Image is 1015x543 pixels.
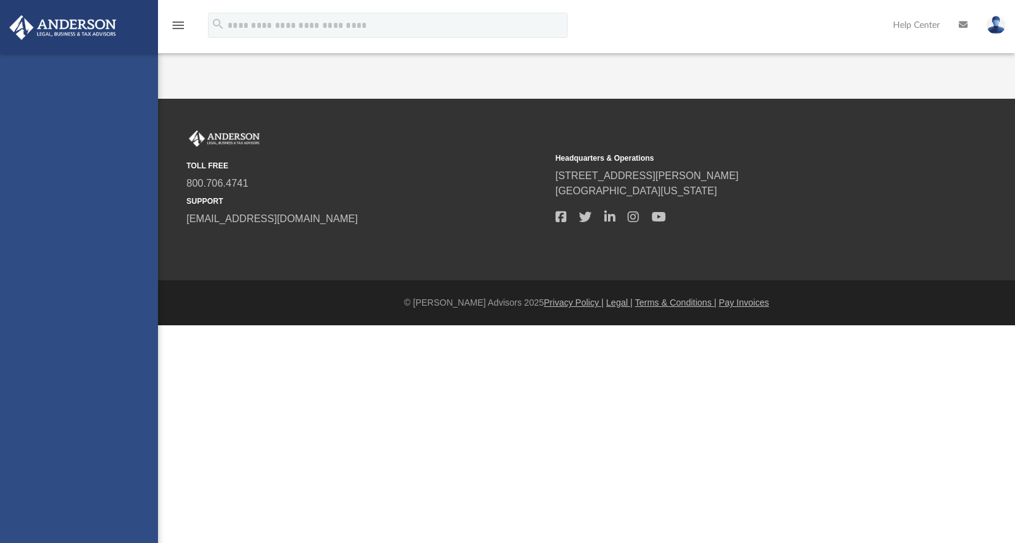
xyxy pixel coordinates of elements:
[186,196,547,207] small: SUPPORT
[606,297,633,308] a: Legal |
[171,18,186,33] i: menu
[556,170,739,181] a: [STREET_ADDRESS][PERSON_NAME]
[186,178,248,189] a: 800.706.4741
[186,160,547,172] small: TOLL FREE
[544,297,604,308] a: Privacy Policy |
[987,16,1006,34] img: User Pic
[158,296,1015,309] div: © [PERSON_NAME] Advisors 2025
[6,15,120,40] img: Anderson Advisors Platinum Portal
[171,24,186,33] a: menu
[186,213,358,224] a: [EMAIL_ADDRESS][DOMAIN_NAME]
[719,297,769,308] a: Pay Invoices
[556,185,717,196] a: [GEOGRAPHIC_DATA][US_STATE]
[211,17,225,31] i: search
[556,153,916,164] small: Headquarters & Operations
[186,130,262,147] img: Anderson Advisors Platinum Portal
[635,297,717,308] a: Terms & Conditions |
